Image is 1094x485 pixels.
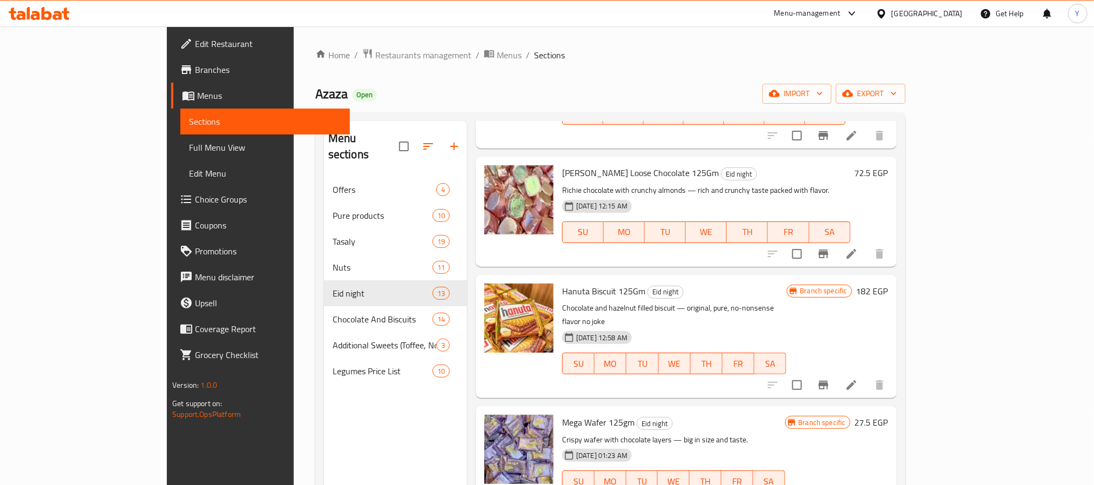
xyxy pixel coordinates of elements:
a: Menus [484,48,522,62]
div: Open [352,89,377,102]
button: SA [754,353,786,374]
span: Promotions [195,245,341,258]
div: Eid night13 [324,280,467,306]
span: Sections [534,49,565,62]
span: Select to update [786,124,808,147]
span: Full Menu View [189,141,341,154]
button: SA [809,221,850,243]
h2: Menu sections [328,130,399,163]
span: Additional Sweets (Toffee, Nougat And Jelly) [333,339,436,352]
span: 14 [433,314,449,325]
span: SA [809,106,841,122]
span: WE [688,106,720,122]
span: Coupons [195,219,341,232]
button: MO [604,221,645,243]
span: MO [608,224,640,240]
span: Menu disclaimer [195,271,341,284]
h6: 72.5 EGP [855,165,888,180]
span: TU [649,224,681,240]
h6: 182 EGP [856,284,888,299]
a: Sections [180,109,349,134]
a: Coverage Report [171,316,349,342]
div: Nuts [333,261,433,274]
span: Get support on: [172,396,222,410]
span: Y [1076,8,1080,19]
a: Edit menu item [845,247,858,260]
a: Branches [171,57,349,83]
button: Branch-specific-item [811,123,836,149]
div: [GEOGRAPHIC_DATA] [892,8,963,19]
span: Select to update [786,242,808,265]
a: Edit Restaurant [171,31,349,57]
button: SU [562,353,595,374]
span: [DATE] 01:23 AM [572,450,632,461]
span: Restaurants management [375,49,471,62]
span: Eid night [648,286,683,298]
div: Eid night [721,167,757,180]
span: MO [599,356,622,372]
span: Select all sections [393,135,415,158]
li: / [354,49,358,62]
button: import [762,84,832,104]
span: Eid night [637,417,672,430]
span: Tasaly [333,235,433,248]
a: Support.OpsPlatform [172,407,241,421]
button: Branch-specific-item [811,241,836,267]
span: TU [648,106,680,122]
span: Branches [195,63,341,76]
span: FR [769,106,801,122]
span: WE [690,224,722,240]
a: Grocery Checklist [171,342,349,368]
span: 13 [433,288,449,299]
span: Sections [189,115,341,128]
span: SU [567,224,599,240]
button: Branch-specific-item [811,372,836,398]
span: Pure products [333,209,433,222]
span: FR [772,224,805,240]
span: FR [727,356,750,372]
a: Menu disclaimer [171,264,349,290]
div: Tasaly19 [324,228,467,254]
button: FR [768,221,809,243]
span: 3 [437,340,449,351]
button: SU [562,221,604,243]
span: Upsell [195,297,341,309]
h6: 27.5 EGP [855,415,888,430]
span: Mega Wafer 125gm [562,414,634,430]
button: delete [867,123,893,149]
span: SU [567,356,590,372]
div: Eid night [637,417,673,430]
span: TH [695,356,718,372]
p: Richie chocolate with crunchy almonds — rich and crunchy taste packed with flavor. [562,184,850,197]
nav: breadcrumb [315,48,906,62]
span: Offers [333,183,436,196]
img: Hanuta Biscuit 125Gm [484,284,553,353]
div: items [433,261,450,274]
a: Full Menu View [180,134,349,160]
button: FR [722,353,754,374]
div: Chocolate And Biscuits14 [324,306,467,332]
span: Edit Menu [189,167,341,180]
a: Edit menu item [845,129,858,142]
button: export [836,84,906,104]
span: TH [728,106,760,122]
div: Legumes Price List10 [324,358,467,384]
p: Crispy wafer with chocolate layers — big in size and taste. [562,433,785,447]
span: Edit Restaurant [195,37,341,50]
span: import [771,87,823,100]
span: SU [567,106,599,122]
li: / [476,49,480,62]
button: WE [659,353,691,374]
div: items [433,365,450,378]
span: Coverage Report [195,322,341,335]
button: delete [867,372,893,398]
span: Eid night [333,287,433,300]
li: / [526,49,530,62]
span: Sort sections [415,133,441,159]
span: SA [814,224,846,240]
span: Legumes Price List [333,365,433,378]
span: MO [607,106,639,122]
a: Menus [171,83,349,109]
